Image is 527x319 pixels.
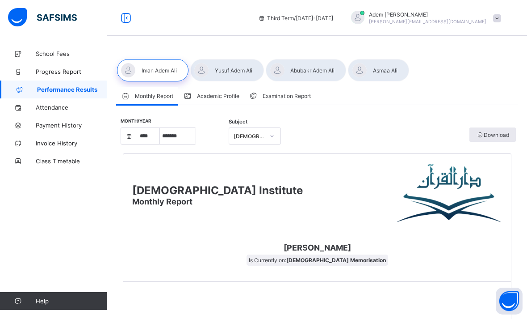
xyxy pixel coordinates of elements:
[36,140,107,147] span: Invoice History
[342,11,506,26] div: AdemAli
[234,133,264,140] div: [DEMOGRAPHIC_DATA] Memorisation
[369,11,486,18] span: Adem [PERSON_NAME]
[135,93,173,99] span: Monthly Report
[247,255,388,266] span: Is Currently on:
[132,184,303,197] span: [DEMOGRAPHIC_DATA] Institute
[229,119,247,125] span: Subject
[132,197,192,206] span: Monthly Report
[36,157,107,165] span: Class Timetable
[258,15,333,21] span: session/term information
[197,93,239,99] span: Academic Profile
[8,8,77,27] img: safsims
[130,243,504,252] span: [PERSON_NAME]
[397,163,502,225] img: Darul Quran Institute
[121,118,151,123] span: Month/Year
[36,122,107,129] span: Payment History
[286,257,386,264] b: [DEMOGRAPHIC_DATA] Memorisation
[476,132,509,138] span: Download
[36,298,107,305] span: Help
[369,19,486,24] span: [PERSON_NAME][EMAIL_ADDRESS][DOMAIN_NAME]
[496,288,523,315] button: Open asap
[36,68,107,75] span: Progress Report
[36,50,107,57] span: School Fees
[37,86,107,93] span: Performance Results
[263,93,311,99] span: Examination Report
[36,104,107,111] span: Attendance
